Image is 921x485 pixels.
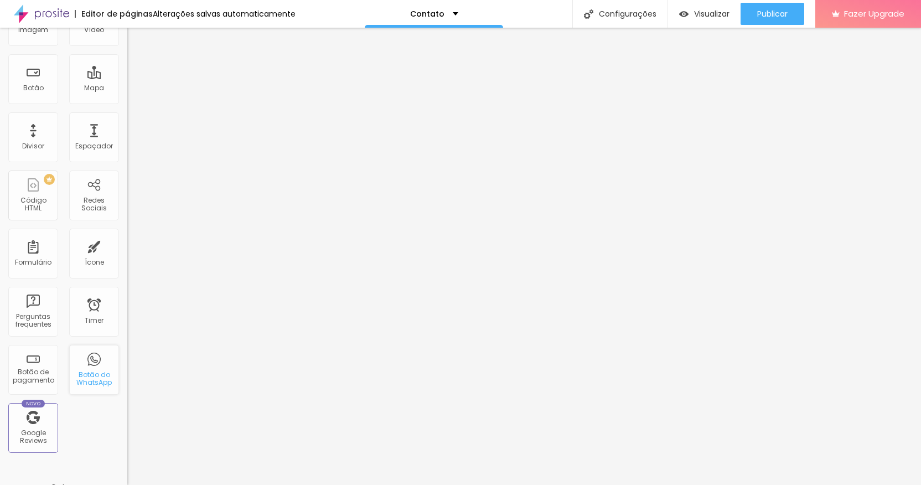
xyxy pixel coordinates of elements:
div: Timer [85,317,104,324]
div: Formulário [15,259,51,266]
iframe: Editor [127,28,921,485]
p: Contato [410,10,444,18]
div: Redes Sociais [72,197,116,213]
span: Publicar [757,9,788,18]
div: Código HTML [11,197,55,213]
div: Divisor [22,142,44,150]
div: Botão do WhatsApp [72,371,116,387]
div: Imagem [18,26,48,34]
img: view-1.svg [679,9,689,19]
div: Botão [23,84,44,92]
div: Espaçador [75,142,113,150]
div: Mapa [84,84,104,92]
div: Editor de páginas [75,10,153,18]
div: Novo [22,400,45,407]
div: Vídeo [84,26,104,34]
div: Botão de pagamento [11,368,55,384]
button: Visualizar [668,3,741,25]
span: Visualizar [694,9,729,18]
div: Google Reviews [11,429,55,445]
span: Fazer Upgrade [844,9,904,18]
button: Publicar [741,3,804,25]
img: Icone [584,9,593,19]
div: Alterações salvas automaticamente [153,10,296,18]
div: Ícone [85,259,104,266]
div: Perguntas frequentes [11,313,55,329]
